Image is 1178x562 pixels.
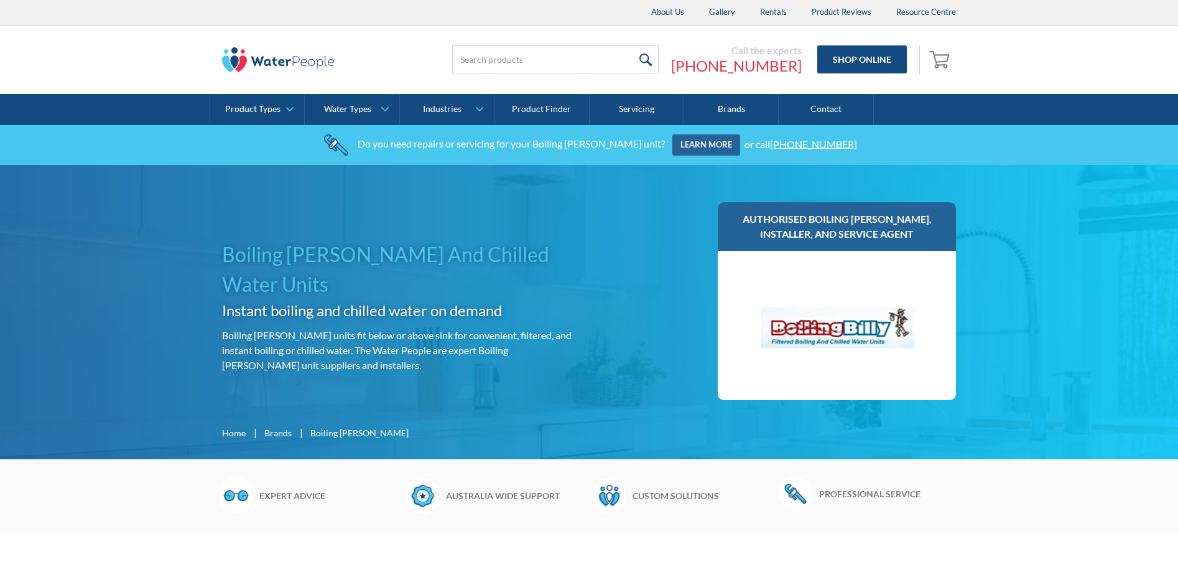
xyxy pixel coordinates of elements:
[298,425,304,440] div: |
[446,489,586,502] h6: Australia wide support
[222,426,246,439] a: Home
[730,212,944,241] h3: Authorised Boiling [PERSON_NAME], installer, and service agent
[259,489,399,502] h6: Expert advice
[929,49,953,69] img: shopping cart
[423,104,461,115] div: Industries
[406,478,440,513] img: Badge
[324,104,371,115] div: Water Types
[671,44,802,57] div: Call the experts
[819,487,959,500] h6: Professional service
[494,94,589,125] a: Product Finder
[592,478,626,513] img: Waterpeople Symbol
[633,489,772,502] h6: Custom solutions
[590,94,684,125] a: Servicing
[252,425,258,440] div: |
[225,104,281,115] div: Product Types
[210,94,304,125] a: Product Types
[684,94,779,125] a: Brands
[671,57,802,75] a: [PHONE_NUMBER]
[358,138,665,149] div: Do you need repairs or servicing for your Boiling [PERSON_NAME] unit?
[744,263,930,388] img: Boiling billy
[400,94,494,125] a: Industries
[310,426,409,439] div: Boiling [PERSON_NAME]
[305,94,399,125] a: Water Types
[452,45,659,73] input: Search products
[779,94,873,125] a: Contact
[744,138,857,149] div: or call
[672,134,740,156] a: Learn more
[779,478,813,509] img: Wrench
[222,240,584,299] h1: Boiling [PERSON_NAME] And Chilled Water Units
[222,328,584,373] p: Boiling [PERSON_NAME] units fit below or above sink for convenient, filtered, and instant boiling...
[222,47,334,72] img: The Water People
[264,426,292,439] a: Brands
[770,138,857,149] a: [PHONE_NUMBER]
[926,45,956,75] a: Open empty cart
[222,299,584,322] h2: Instant boiling and chilled water on demand
[817,45,907,73] a: Shop Online
[219,478,253,513] img: Glasses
